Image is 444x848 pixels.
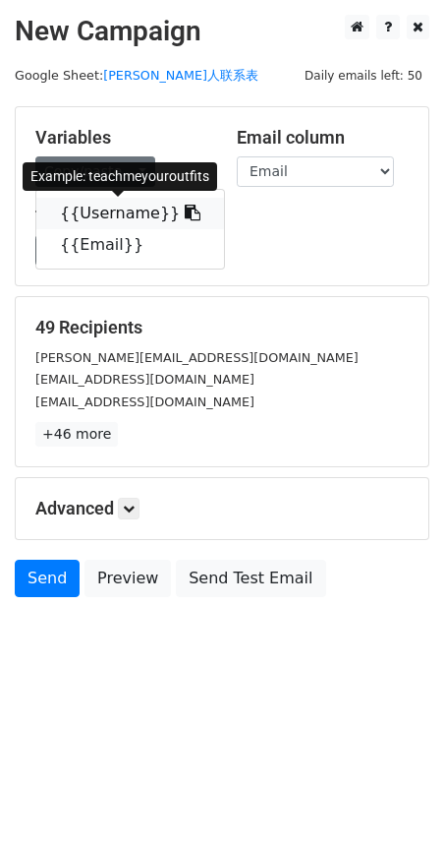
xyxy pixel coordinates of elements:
[237,127,409,149] h5: Email column
[84,560,171,597] a: Preview
[15,560,80,597] a: Send
[103,68,258,83] a: [PERSON_NAME]人联系表
[298,68,429,83] a: Daily emails left: 50
[23,162,217,191] div: Example: teachmeyouroutfits
[346,754,444,848] iframe: Chat Widget
[35,394,254,409] small: [EMAIL_ADDRESS][DOMAIN_NAME]
[15,15,429,48] h2: New Campaign
[35,317,409,338] h5: 49 Recipients
[35,422,118,447] a: +46 more
[35,350,359,365] small: [PERSON_NAME][EMAIL_ADDRESS][DOMAIN_NAME]
[15,68,258,83] small: Google Sheet:
[35,498,409,519] h5: Advanced
[36,229,224,261] a: {{Email}}
[35,372,254,387] small: [EMAIL_ADDRESS][DOMAIN_NAME]
[36,198,224,229] a: {{Username}}
[298,65,429,87] span: Daily emails left: 50
[176,560,325,597] a: Send Test Email
[346,754,444,848] div: 聊天小组件
[35,127,207,149] h5: Variables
